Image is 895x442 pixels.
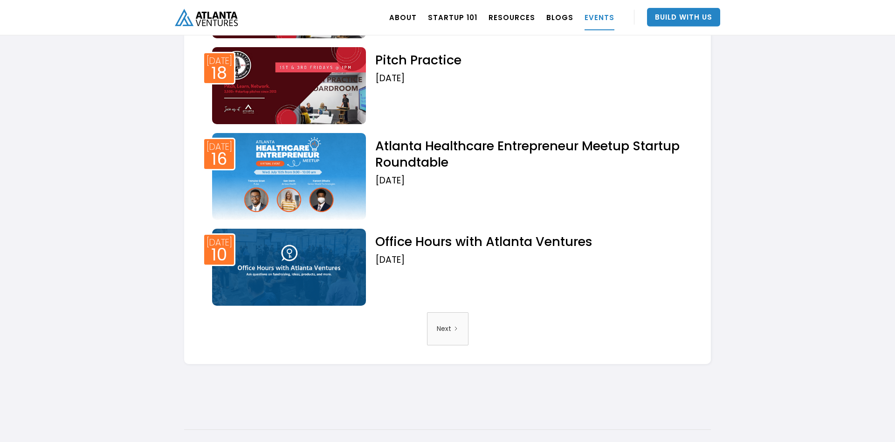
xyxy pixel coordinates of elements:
a: RESOURCES [489,4,535,30]
a: Build With Us [647,8,720,27]
div: [DATE] [375,73,688,84]
a: Next Page [427,312,468,345]
a: EVENTS [585,4,614,30]
a: Event thumb[DATE]10Office Hours with Atlanta Ventures[DATE] [207,226,688,306]
div: [DATE] [207,238,232,247]
img: Event thumb [212,133,366,219]
a: BLOGS [546,4,573,30]
h2: Office Hours with Atlanta Ventures [375,233,688,250]
a: Event thumb[DATE]18Pitch Practice[DATE] [207,45,688,124]
h2: Atlanta Healthcare Entrepreneur Meetup Startup Roundtable [375,138,688,170]
div: 16 [211,152,227,166]
a: Startup 101 [428,4,477,30]
div: List [207,312,688,345]
div: 10 [211,248,227,262]
div: [DATE] [207,56,232,65]
img: Event thumb [212,47,366,124]
div: 18 [211,66,227,80]
div: [DATE] [375,254,688,266]
div: [DATE] [207,142,232,151]
div: [DATE] [375,175,688,186]
img: Event thumb [212,229,366,306]
div: Next [437,317,451,341]
a: Event thumb[DATE]16Atlanta Healthcare Entrepreneur Meetup Startup Roundtable[DATE] [207,131,688,219]
h2: Pitch Practice [375,52,688,68]
a: ABOUT [389,4,417,30]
